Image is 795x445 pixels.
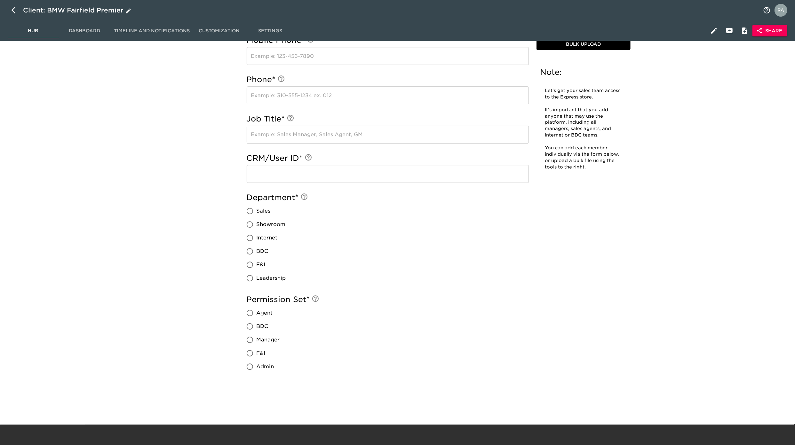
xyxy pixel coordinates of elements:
[257,349,266,357] span: F&I
[257,207,271,215] span: Sales
[23,5,132,15] div: Client: BMW Fairfield Premier
[249,27,292,35] span: Settings
[257,336,280,344] span: Manager
[257,309,273,317] span: Agent
[257,363,274,371] span: Admin
[758,27,782,35] span: Share
[247,153,529,163] h5: CRM/User ID
[775,4,787,17] img: Profile
[247,47,529,65] input: Example: 123-456-7890
[537,38,631,50] button: Bulk Upload
[114,27,190,35] span: Timeline and Notifications
[257,261,266,269] span: F&I
[706,23,722,38] button: Edit Hub
[247,192,529,203] h5: Department
[247,86,529,104] input: Example: 310-555-1234 ex. 012
[63,27,106,35] span: Dashboard
[759,3,775,18] button: notifications
[12,27,55,35] span: Hub
[247,74,529,85] h5: Phone
[257,234,278,242] span: Internet
[539,40,628,48] span: Bulk Upload
[257,274,286,282] span: Leadership
[545,145,622,170] p: You can add each member individually via the form below, or upload a bulk file using the tools to...
[737,23,752,38] button: Internal Notes and Comments
[247,294,529,305] h5: Permission Set
[247,114,529,124] h5: Job Title
[752,25,787,37] button: Share
[545,107,622,138] p: It's important that you add anyone that may use the platform, including all managers, sales agent...
[545,88,622,100] p: Let's get your sales team access to the Express store.
[257,247,268,255] span: BDC
[540,67,627,77] h5: Note:
[197,27,241,35] span: Customization
[722,23,737,38] button: Client View
[257,323,268,330] span: BDC
[257,221,286,228] span: Showroom
[247,126,529,144] input: Example: Sales Manager, Sales Agent, GM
